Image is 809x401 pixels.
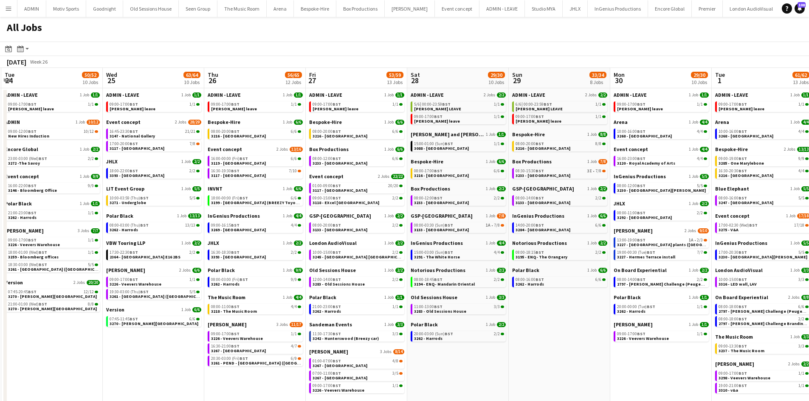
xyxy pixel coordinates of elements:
[179,0,217,17] button: Seen Group
[294,0,336,17] button: Bespoke-Hire
[479,0,525,17] button: ADMIN - LEAVE
[123,0,179,17] button: Old Sessions House
[86,0,123,17] button: Goodnight
[336,0,385,17] button: Box Productions
[795,3,805,14] a: 108
[217,0,267,17] button: The Music Room
[525,0,563,17] button: Studio MYA
[17,0,46,17] button: ADMIN
[7,58,26,66] div: [DATE]
[28,59,49,65] span: Week 26
[798,2,806,8] span: 108
[46,0,86,17] button: Motiv Sports
[692,0,723,17] button: Premier
[723,0,780,17] button: London AudioVisual
[385,0,435,17] button: [PERSON_NAME]
[435,0,479,17] button: Event concept
[267,0,294,17] button: Arena
[563,0,588,17] button: JHLX
[648,0,692,17] button: Encore Global
[588,0,648,17] button: InGenius Productions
